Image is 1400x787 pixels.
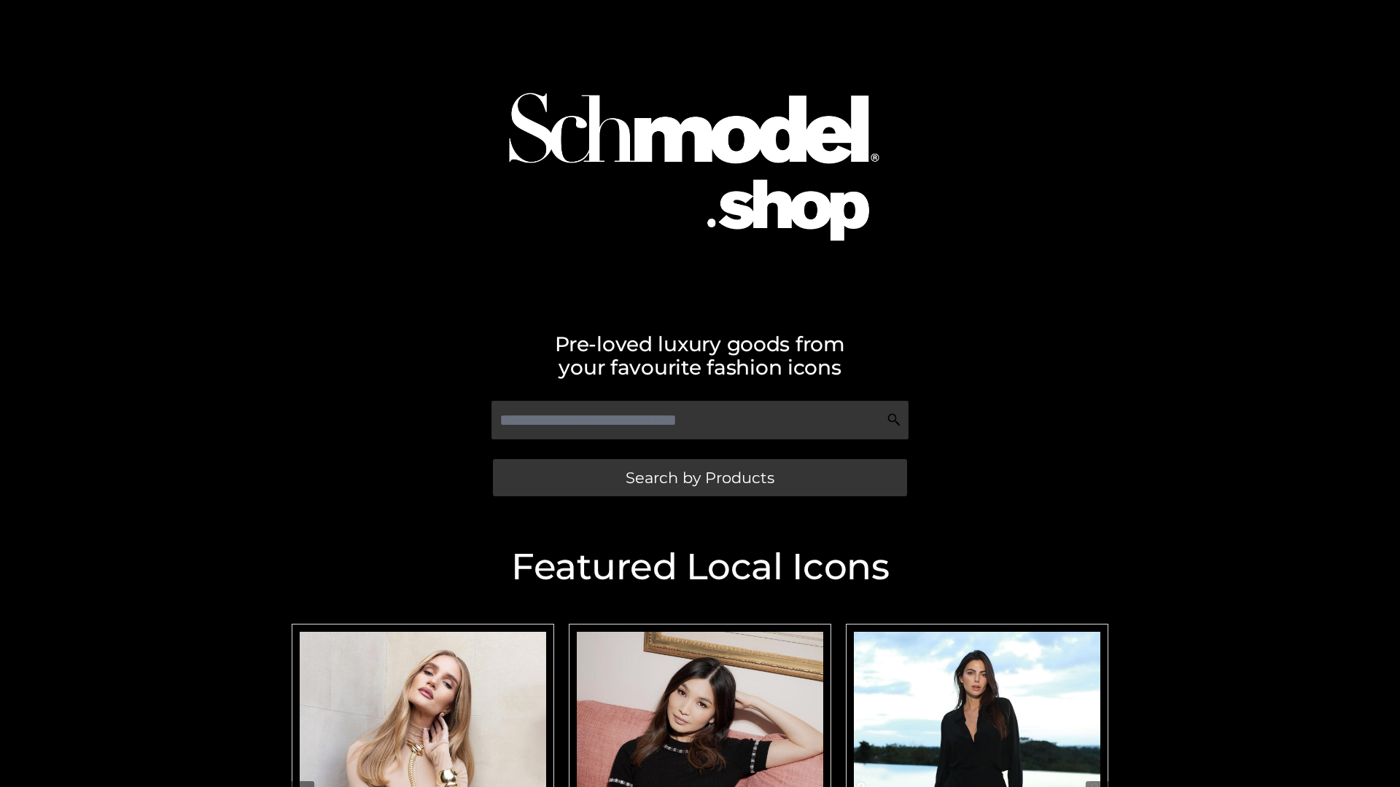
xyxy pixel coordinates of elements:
a: Search by Products [493,459,907,496]
h2: Pre-loved luxury goods from your favourite fashion icons [284,332,1116,379]
img: Search Icon [887,412,901,427]
h2: Featured Local Icons​ [284,549,1116,585]
span: Search by Products [626,470,774,485]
